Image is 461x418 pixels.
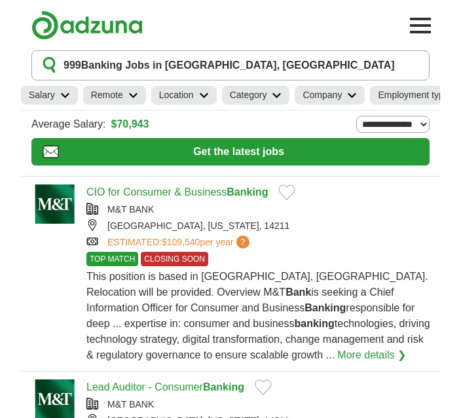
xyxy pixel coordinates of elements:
[64,58,395,73] h1: Banking Jobs in [GEOGRAPHIC_DATA], [GEOGRAPHIC_DATA]
[86,186,268,198] a: CIO for Consumer & BusinessBanking
[141,252,208,266] span: CLOSING SOON
[151,86,217,105] a: Location
[304,302,346,313] strong: Banking
[222,86,290,105] a: Category
[86,219,432,233] div: [GEOGRAPHIC_DATA], [US_STATE], 14211
[295,318,335,329] strong: banking
[236,235,249,249] span: ?
[91,88,123,102] h2: Remote
[295,86,365,105] a: Company
[31,10,143,40] img: Adzuna logo
[83,86,146,105] a: Remote
[21,86,78,105] a: Salary
[107,235,252,249] a: ESTIMATED:$109,540per year?
[337,347,406,363] a: More details ❯
[111,116,149,132] a: $70,943
[64,58,81,73] span: 999
[107,399,154,409] a: M&T BANK
[31,138,430,165] button: Get the latest jobs
[406,11,435,40] button: Toggle main navigation menu
[31,116,430,133] div: Average Salary:
[159,88,194,102] h2: Location
[286,287,311,298] strong: Bank
[107,204,154,215] a: M&T BANK
[59,144,418,160] span: Get the latest jobs
[303,88,342,102] h2: Company
[31,50,430,80] button: 999Banking Jobs in [GEOGRAPHIC_DATA], [GEOGRAPHIC_DATA]
[29,88,55,102] h2: Salary
[86,252,138,266] span: TOP MATCH
[378,88,449,102] h2: Employment type
[278,184,295,200] button: Add to favorite jobs
[86,271,430,360] span: This position is based in [GEOGRAPHIC_DATA], [GEOGRAPHIC_DATA]. Relocation will be provided. Over...
[203,381,244,392] strong: Banking
[255,379,272,395] button: Add to favorite jobs
[86,381,244,392] a: Lead Auditor - ConsumerBanking
[230,88,267,102] h2: Category
[227,186,268,198] strong: Banking
[162,237,200,247] span: $109,540
[29,184,81,224] img: M&T Bank logo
